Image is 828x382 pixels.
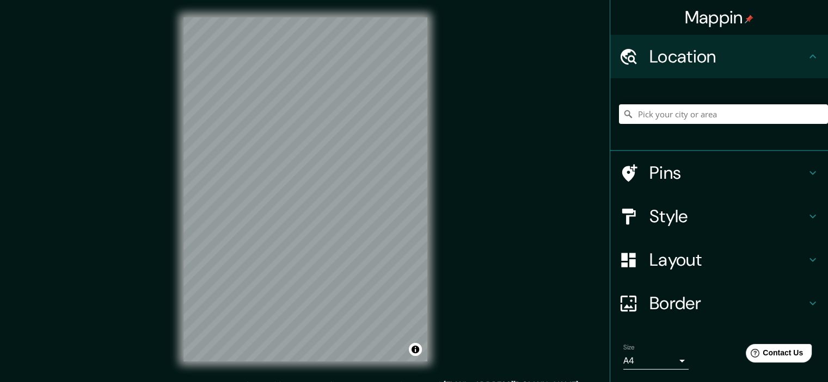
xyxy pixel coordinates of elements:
button: Toggle attribution [409,343,422,356]
canvas: Map [183,17,427,361]
h4: Mappin [685,7,754,28]
div: Border [610,281,828,325]
iframe: Help widget launcher [731,340,816,370]
h4: Pins [649,162,806,184]
div: Layout [610,238,828,281]
h4: Location [649,46,806,67]
div: Style [610,195,828,238]
img: pin-icon.png [745,15,753,23]
label: Size [623,343,635,352]
div: Pins [610,151,828,195]
h4: Border [649,292,806,314]
h4: Style [649,205,806,227]
h4: Layout [649,249,806,271]
div: A4 [623,352,689,370]
div: Location [610,35,828,78]
input: Pick your city or area [619,104,828,124]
